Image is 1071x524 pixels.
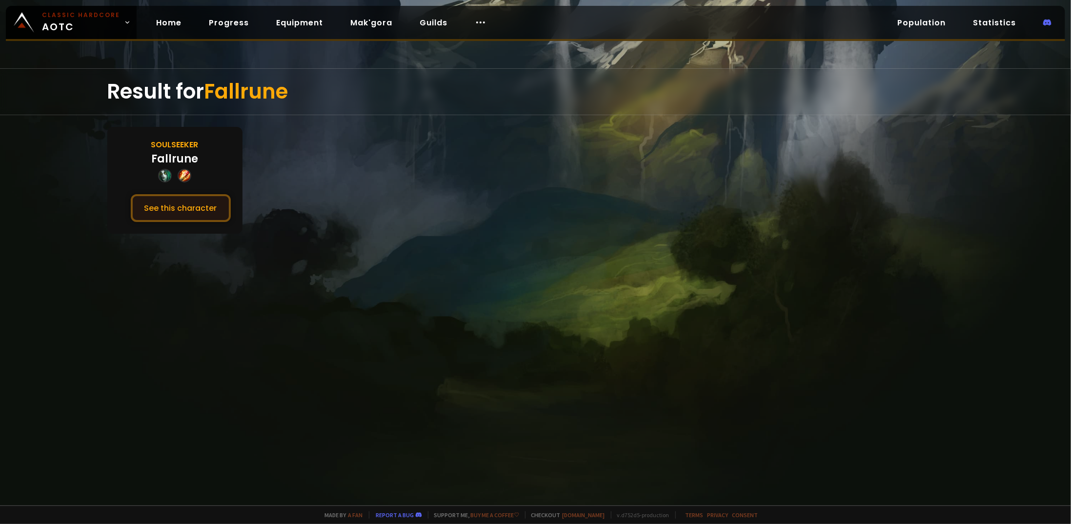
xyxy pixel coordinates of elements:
[131,194,231,222] button: See this character
[525,511,605,519] span: Checkout
[6,6,137,39] a: Classic HardcoreAOTC
[965,13,1024,33] a: Statistics
[42,11,120,20] small: Classic Hardcore
[707,511,728,519] a: Privacy
[412,13,455,33] a: Guilds
[889,13,953,33] a: Population
[611,511,669,519] span: v. d752d5 - production
[42,11,120,34] span: AOTC
[471,511,519,519] a: Buy me a coffee
[151,151,198,167] div: Fallrune
[268,13,331,33] a: Equipment
[343,13,400,33] a: Mak'gora
[319,511,363,519] span: Made by
[686,511,704,519] a: Terms
[201,13,257,33] a: Progress
[148,13,189,33] a: Home
[732,511,758,519] a: Consent
[376,511,414,519] a: Report a bug
[428,511,519,519] span: Support me,
[107,69,964,115] div: Result for
[563,511,605,519] a: [DOMAIN_NAME]
[348,511,363,519] a: a fan
[151,139,199,151] div: Soulseeker
[204,77,288,106] span: Fallrune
